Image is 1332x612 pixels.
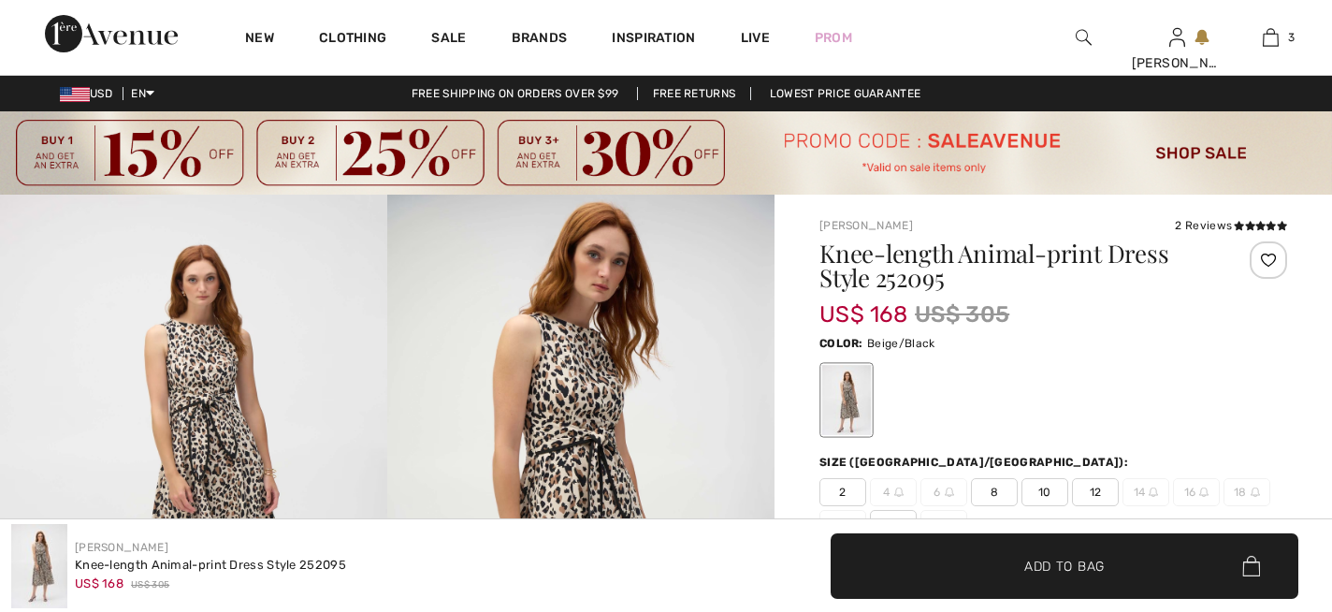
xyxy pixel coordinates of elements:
a: Free Returns [637,87,752,100]
a: Sign In [1169,28,1185,46]
span: US$ 305 [131,578,169,592]
a: Brands [512,30,568,50]
a: 3 [1224,26,1316,49]
img: Knee-Length Animal-Print Dress Style 252095 [11,524,67,608]
span: US$ 168 [819,283,907,328]
span: 8 [971,478,1018,506]
a: Prom [815,28,852,48]
span: USD [60,87,120,100]
img: Bag.svg [1242,556,1260,576]
img: ring-m.svg [945,488,954,497]
a: Sale [431,30,466,50]
span: Add to Bag [1024,556,1105,576]
span: 3 [1288,29,1295,46]
img: My Info [1169,26,1185,49]
span: 10 [1021,478,1068,506]
img: ring-m.svg [1149,488,1158,497]
span: 20 [819,510,866,538]
span: US$ 168 [75,576,123,590]
a: New [245,30,274,50]
a: Clothing [319,30,386,50]
span: US$ 305 [915,298,1009,331]
div: 2 Reviews [1175,217,1287,234]
img: 1ère Avenue [45,15,178,52]
div: Beige/Black [822,365,871,435]
span: 16 [1173,478,1220,506]
span: 12 [1072,478,1119,506]
img: search the website [1076,26,1092,49]
a: Lowest Price Guarantee [755,87,936,100]
a: Live [741,28,770,48]
span: Color: [819,337,863,350]
span: 24 [920,510,967,538]
img: My Bag [1263,26,1279,49]
a: [PERSON_NAME] [75,541,168,554]
span: EN [131,87,154,100]
img: US Dollar [60,87,90,102]
span: 4 [870,478,917,506]
span: 6 [920,478,967,506]
a: [PERSON_NAME] [819,219,913,232]
div: Knee-length Animal-print Dress Style 252095 [75,556,346,575]
span: Beige/Black [867,337,934,350]
span: Inspiration [612,30,695,50]
div: Size ([GEOGRAPHIC_DATA]/[GEOGRAPHIC_DATA]): [819,454,1132,471]
span: 2 [819,478,866,506]
img: ring-m.svg [894,488,904,497]
img: ring-m.svg [1199,488,1209,497]
div: [PERSON_NAME] [1132,53,1223,73]
span: 14 [1122,478,1169,506]
button: Add to Bag [831,533,1298,599]
a: Free shipping on orders over $99 [397,87,634,100]
span: 22 [870,510,917,538]
h1: Knee-length Animal-print Dress Style 252095 [819,241,1209,290]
